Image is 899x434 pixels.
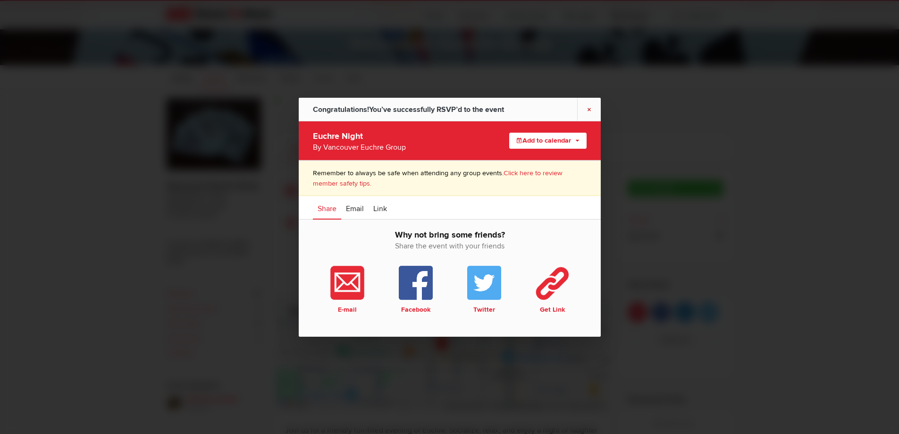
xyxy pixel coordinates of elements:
span: Email [346,204,364,213]
a: Twitter [450,266,518,314]
p: Remember to always be safe when attending any group events. [313,168,587,188]
a: × [577,97,601,120]
h2: Why not bring some friends? [313,229,587,261]
a: Facebook [381,266,450,314]
b: Get Link [520,306,585,314]
div: By Vancouver Euchre Group [313,141,477,153]
b: Facebook [383,306,448,314]
button: Add to calendar [509,132,587,148]
div: You’ve successfully RSVP’d to the event [313,97,504,121]
b: E-mail [315,306,379,314]
div: Euchre Night [313,128,477,153]
a: E-mail [313,266,381,314]
span: Share [318,204,336,213]
b: Twitter [452,306,516,314]
a: Share [313,196,341,220]
a: Email [341,196,369,220]
span: Congratulations! [313,104,369,114]
a: Get Link [518,266,587,314]
a: Click here to review member safety tips. [313,169,563,187]
span: Share the event with your friends [313,240,587,252]
span: Link [373,204,387,213]
a: Link [369,196,392,220]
